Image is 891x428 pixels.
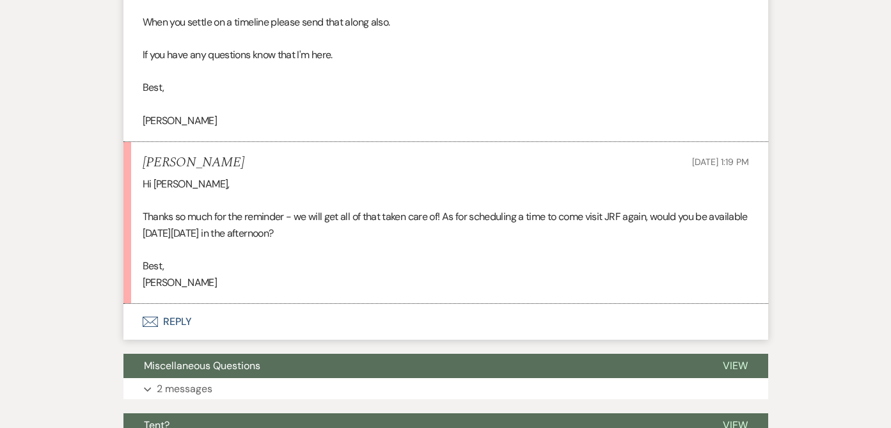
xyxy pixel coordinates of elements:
button: 2 messages [123,378,768,400]
button: Reply [123,304,768,340]
button: Miscellaneous Questions [123,354,702,378]
p: [PERSON_NAME] [143,274,749,291]
p: Best, [143,79,749,96]
span: [DATE] 1:19 PM [692,156,748,168]
span: Miscellaneous Questions [144,359,260,372]
h5: [PERSON_NAME] [143,155,244,171]
span: View [723,359,748,372]
p: Hi [PERSON_NAME], [143,176,749,193]
p: If you have any questions know that I'm here. [143,47,749,63]
p: Thanks so much for the reminder - we will get all of that taken care of! As for scheduling a time... [143,209,749,241]
p: 2 messages [157,381,212,397]
p: Best, [143,258,749,274]
p: When you settle on a timeline please send that along also. [143,14,749,31]
button: View [702,354,768,378]
p: [PERSON_NAME] [143,113,749,129]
